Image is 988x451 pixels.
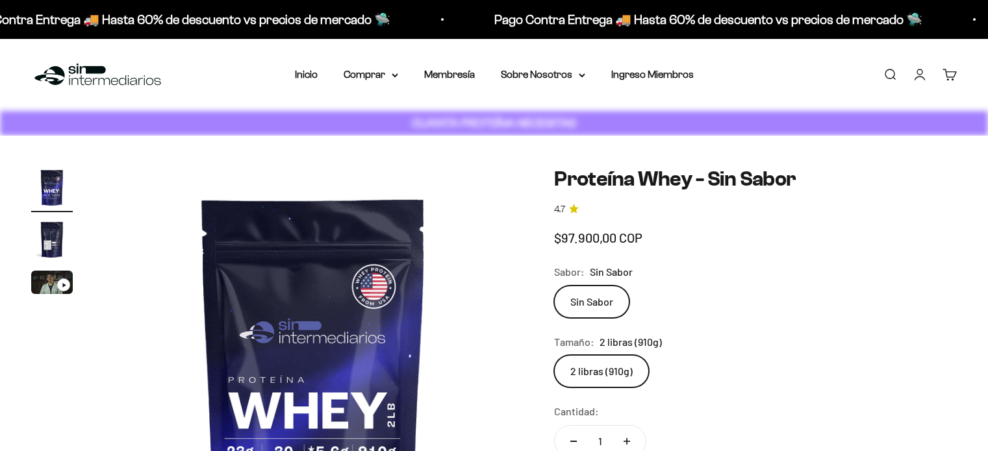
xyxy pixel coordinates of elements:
[31,219,73,260] img: Proteína Whey - Sin Sabor
[600,334,662,350] span: 2 libras (910g)
[344,66,398,83] summary: Comprar
[31,167,73,212] button: Ir al artículo 1
[295,69,318,80] a: Inicio
[501,66,585,83] summary: Sobre Nosotros
[611,69,694,80] a: Ingreso Miembros
[554,167,957,191] h1: Proteína Whey - Sin Sabor
[31,167,73,208] img: Proteína Whey - Sin Sabor
[31,271,73,298] button: Ir al artículo 3
[412,116,576,130] strong: CUANTA PROTEÍNA NECESITAS
[590,263,633,280] span: Sin Sabor
[554,263,585,280] legend: Sabor:
[554,334,594,350] legend: Tamaño:
[554,202,957,217] a: 4.74.7 de 5.0 estrellas
[554,202,565,217] span: 4.7
[424,69,475,80] a: Membresía
[490,9,918,30] p: Pago Contra Entrega 🚚 Hasta 60% de descuento vs precios de mercado 🛸
[554,227,642,248] sale-price: $97.900,00 COP
[554,403,599,420] label: Cantidad:
[31,219,73,264] button: Ir al artículo 2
